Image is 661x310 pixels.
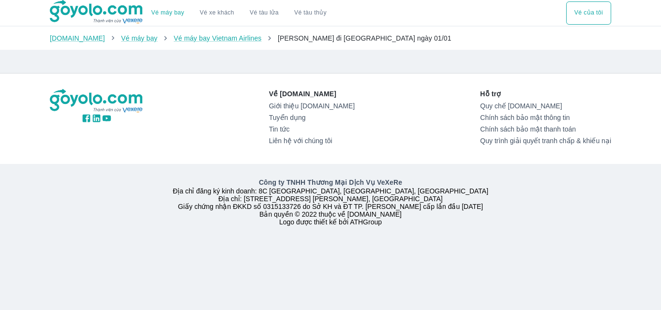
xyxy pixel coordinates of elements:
[480,89,611,99] p: Hỗ trợ
[269,89,355,99] p: Về [DOMAIN_NAME]
[566,1,611,25] button: Vé của tôi
[566,1,611,25] div: choose transportation mode
[121,34,157,42] a: Vé máy bay
[174,34,262,42] a: Vé máy bay Vietnam Airlines
[242,1,286,25] a: Vé tàu lửa
[278,34,451,42] span: [PERSON_NAME] đi [GEOGRAPHIC_DATA] ngày 01/01
[50,33,611,43] nav: breadcrumb
[52,177,609,187] p: Công ty TNHH Thương Mại Dịch Vụ VeXeRe
[50,34,105,42] a: [DOMAIN_NAME]
[151,9,184,16] a: Vé máy bay
[480,102,611,110] a: Quy chế [DOMAIN_NAME]
[286,1,334,25] button: Vé tàu thủy
[50,89,144,113] img: logo
[269,114,355,121] a: Tuyển dụng
[144,1,334,25] div: choose transportation mode
[44,177,617,226] div: Địa chỉ đăng ký kinh doanh: 8C [GEOGRAPHIC_DATA], [GEOGRAPHIC_DATA], [GEOGRAPHIC_DATA] Địa chỉ: [...
[269,137,355,145] a: Liên hệ với chúng tôi
[269,102,355,110] a: Giới thiệu [DOMAIN_NAME]
[480,114,611,121] a: Chính sách bảo mật thông tin
[480,137,611,145] a: Quy trình giải quyết tranh chấp & khiếu nại
[480,125,611,133] a: Chính sách bảo mật thanh toán
[269,125,355,133] a: Tin tức
[200,9,234,16] a: Vé xe khách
